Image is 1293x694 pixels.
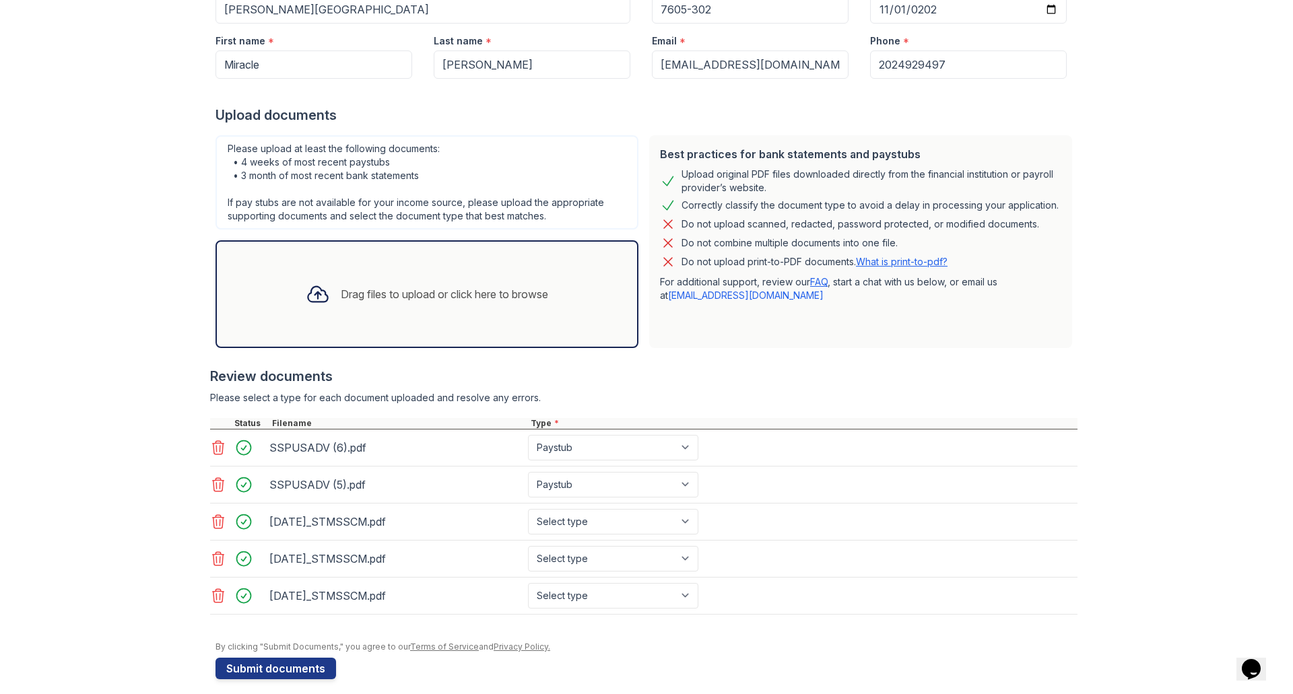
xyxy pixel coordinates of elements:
[215,106,1077,125] div: Upload documents
[810,276,828,287] a: FAQ
[215,658,336,679] button: Submit documents
[269,548,523,569] div: [DATE]_STMSSCM.pdf
[232,418,269,429] div: Status
[494,641,550,652] a: Privacy Policy.
[682,235,898,251] div: Do not combine multiple documents into one file.
[682,255,948,269] p: Do not upload print-to-PDF documents.
[1236,640,1280,681] iframe: chat widget
[528,418,1077,429] div: Type
[434,34,483,48] label: Last name
[341,286,548,302] div: Drag files to upload or click here to browse
[660,146,1061,162] div: Best practices for bank statements and paystubs
[856,256,948,267] a: What is print-to-pdf?
[210,391,1077,405] div: Please select a type for each document uploaded and resolve any errors.
[269,418,528,429] div: Filename
[682,197,1059,213] div: Correctly classify the document type to avoid a delay in processing your application.
[215,641,1077,652] div: By clicking "Submit Documents," you agree to our and
[269,474,523,495] div: SSPUSADV (5).pdf
[269,437,523,458] div: SSPUSADV (6).pdf
[652,34,677,48] label: Email
[269,511,523,532] div: [DATE]_STMSSCM.pdf
[215,135,638,230] div: Please upload at least the following documents: • 4 weeks of most recent paystubs • 3 month of mo...
[410,641,479,652] a: Terms of Service
[210,367,1077,386] div: Review documents
[660,275,1061,302] p: For additional support, review our , start a chat with us below, or email us at
[870,34,900,48] label: Phone
[269,585,523,606] div: [DATE]_STMSSCM.pdf
[215,34,265,48] label: First name
[682,216,1039,232] div: Do not upload scanned, redacted, password protected, or modified documents.
[668,289,824,301] a: [EMAIL_ADDRESS][DOMAIN_NAME]
[682,168,1061,195] div: Upload original PDF files downloaded directly from the financial institution or payroll provider’...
